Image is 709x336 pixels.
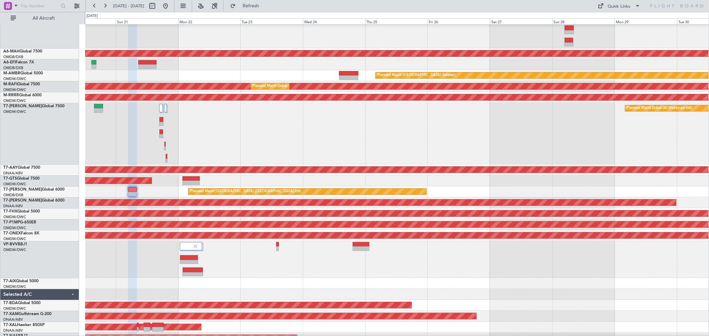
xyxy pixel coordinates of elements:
span: T7-BDA [3,301,18,305]
input: Trip Number [20,1,59,11]
a: A6-MAHGlobal 7500 [3,49,42,53]
a: T7-BDAGlobal 5000 [3,301,41,305]
a: T7-P1MPG-650ER [3,220,36,224]
span: M-AMBR [3,71,20,75]
span: T7-XAM [3,312,19,316]
a: T7-AIXGlobal 5000 [3,279,39,283]
a: DNAA/ABV [3,204,23,209]
a: OMDB/DXB [3,65,23,70]
span: T7-AIX [3,279,16,283]
a: VP-BVVBBJ1 [3,242,27,246]
a: OMDB/DXB [3,54,23,59]
span: T7-[PERSON_NAME] [3,199,42,203]
span: T7-[PERSON_NAME] [3,104,42,108]
span: T7-P1MP [3,220,20,224]
span: Refresh [237,4,265,8]
span: M-RAFI [3,82,17,86]
span: T7-AAY [3,166,18,170]
span: VP-BVV [3,242,18,246]
img: gray-close.svg [192,243,198,249]
span: T7-FHX [3,210,17,213]
div: Planned Maint Dubai (Al Maktoum Intl) [253,81,318,91]
a: M-RAFIGlobal 7500 [3,82,40,86]
span: T7-GTS [3,177,17,181]
a: M-AMBRGlobal 5000 [3,71,43,75]
a: T7-ONEXFalcon 8X [3,231,39,235]
a: OMDW/DWC [3,87,26,92]
a: OMDB/DXB [3,193,23,198]
a: OMDW/DWC [3,225,26,230]
a: OMDW/DWC [3,76,26,81]
span: A6-MAH [3,49,20,53]
button: All Aircraft [7,13,72,24]
a: T7-[PERSON_NAME]Global 7500 [3,104,64,108]
div: Tue 23 [240,18,303,24]
a: OMDW/DWC [3,306,26,311]
div: Sun 28 [552,18,615,24]
a: OMDW/DWC [3,98,26,103]
span: All Aircraft [17,16,70,21]
div: Sat 27 [490,18,552,24]
a: T7-AAYGlobal 7500 [3,166,40,170]
span: [DATE] - [DATE] [113,3,144,9]
div: Mon 22 [178,18,241,24]
div: Thu 25 [365,18,428,24]
span: T7-ONEX [3,231,21,235]
span: T7-[PERSON_NAME] [3,188,42,192]
div: Wed 24 [303,18,365,24]
a: T7-XALHawker 850XP [3,323,45,327]
a: T7-GTSGlobal 7500 [3,177,40,181]
a: OMDW/DWC [3,109,26,114]
div: Planned Maint [GEOGRAPHIC_DATA] ([GEOGRAPHIC_DATA] Intl) [190,187,301,197]
a: OMDW/DWC [3,236,26,241]
a: OMDW/DWC [3,284,26,289]
div: Planned Maint [GEOGRAPHIC_DATA] (Seletar) [377,70,455,80]
a: DNAA/ABV [3,317,23,322]
a: T7-[PERSON_NAME]Global 6000 [3,199,64,203]
a: OMDW/DWC [3,214,26,219]
a: A6-EFIFalcon 7X [3,60,34,64]
a: DNAA/ABV [3,171,23,176]
button: Refresh [227,1,267,11]
a: T7-XAMGulfstream G-200 [3,312,52,316]
span: A6-EFI [3,60,16,64]
div: Sun 21 [116,18,178,24]
a: M-RRRRGlobal 6000 [3,93,42,97]
a: T7-[PERSON_NAME]Global 6000 [3,188,64,192]
div: Fri 26 [427,18,490,24]
div: Mon 29 [615,18,677,24]
a: OMDW/DWC [3,182,26,187]
div: [DATE] [86,13,98,19]
span: M-RRRR [3,93,19,97]
a: OMDW/DWC [3,247,26,252]
a: DNAA/ABV [3,328,23,333]
a: T7-FHXGlobal 5000 [3,210,40,213]
span: T7-XAL [3,323,17,327]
